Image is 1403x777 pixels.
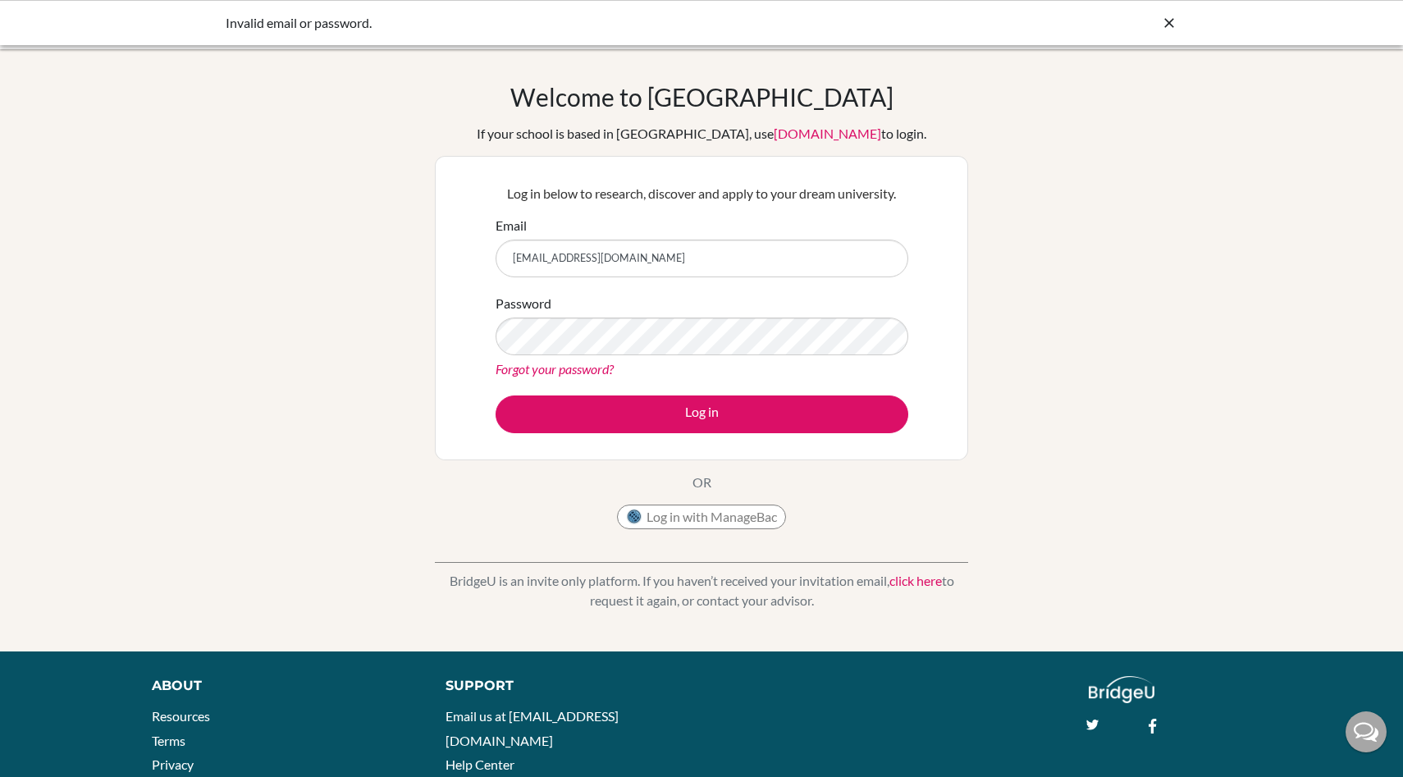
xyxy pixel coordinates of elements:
[889,573,942,588] a: click here
[692,473,711,492] p: OR
[496,294,551,313] label: Password
[496,395,908,433] button: Log in
[496,361,614,377] a: Forgot your password?
[38,11,71,26] span: Help
[477,124,926,144] div: If your school is based in [GEOGRAPHIC_DATA], use to login.
[1089,676,1155,703] img: logo_white@2x-f4f0deed5e89b7ecb1c2cc34c3e3d731f90f0f143d5ea2071677605dd97b5244.png
[496,216,527,235] label: Email
[617,505,786,529] button: Log in with ManageBac
[510,82,893,112] h1: Welcome to [GEOGRAPHIC_DATA]
[435,571,968,610] p: BridgeU is an invite only platform. If you haven’t received your invitation email, to request it ...
[226,13,931,33] div: Invalid email or password.
[446,676,683,696] div: Support
[446,756,514,772] a: Help Center
[152,733,185,748] a: Terms
[774,126,881,141] a: [DOMAIN_NAME]
[496,184,908,203] p: Log in below to research, discover and apply to your dream university.
[152,676,409,696] div: About
[446,708,619,748] a: Email us at [EMAIL_ADDRESS][DOMAIN_NAME]
[152,756,194,772] a: Privacy
[152,708,210,724] a: Resources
